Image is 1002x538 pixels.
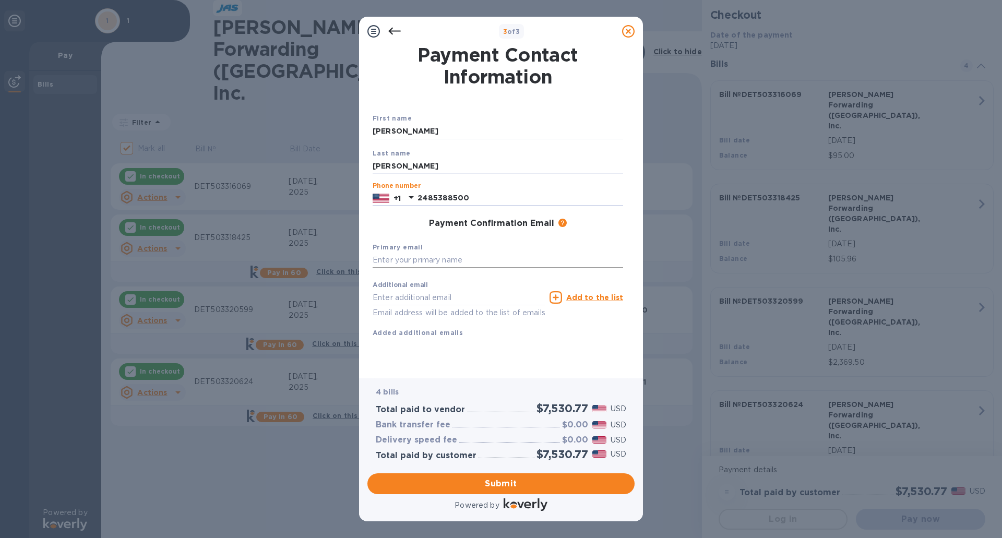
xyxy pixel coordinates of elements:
[562,420,588,430] h3: $0.00
[536,448,588,461] h2: $7,530.77
[376,420,450,430] h3: Bank transfer fee
[611,435,626,446] p: USD
[373,158,623,174] input: Enter your last name
[611,449,626,460] p: USD
[393,193,401,204] p: +1
[373,282,428,289] label: Additional email
[536,402,588,415] h2: $7,530.77
[455,500,499,511] p: Powered by
[373,149,411,157] b: Last name
[373,307,545,319] p: Email address will be added to the list of emails
[592,421,606,428] img: USD
[373,253,623,268] input: Enter your primary name
[373,114,412,122] b: First name
[592,436,606,444] img: USD
[373,183,421,189] label: Phone number
[611,403,626,414] p: USD
[611,420,626,431] p: USD
[373,290,545,305] input: Enter additional email
[367,473,635,494] button: Submit
[562,435,588,445] h3: $0.00
[373,124,623,139] input: Enter your first name
[376,451,476,461] h3: Total paid by customer
[373,44,623,88] h1: Payment Contact Information
[376,405,465,415] h3: Total paid to vendor
[503,28,520,35] b: of 3
[376,435,457,445] h3: Delivery speed fee
[429,219,554,229] h3: Payment Confirmation Email
[373,193,389,204] img: US
[504,498,547,511] img: Logo
[376,388,399,396] b: 4 bills
[417,190,623,206] input: Enter your phone number
[592,450,606,458] img: USD
[503,28,507,35] span: 3
[592,405,606,412] img: USD
[566,293,623,302] u: Add to the list
[373,243,423,251] b: Primary email
[373,329,463,337] b: Added additional emails
[376,477,626,490] span: Submit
